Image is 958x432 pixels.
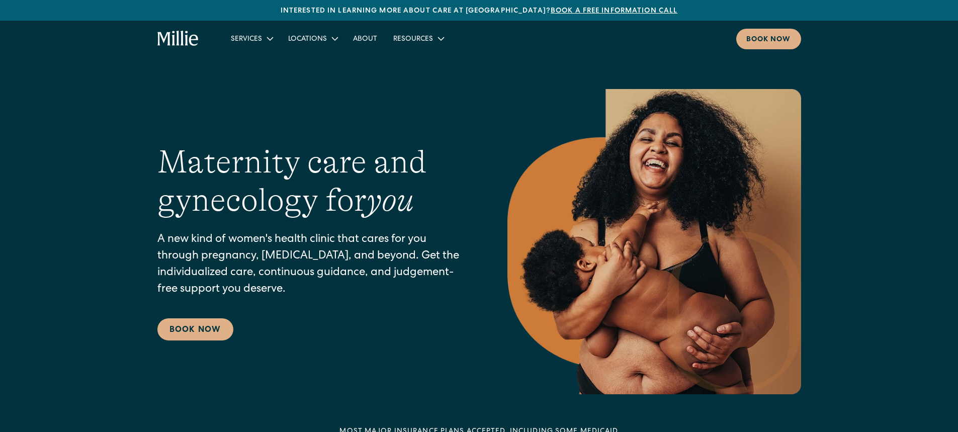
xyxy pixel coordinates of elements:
[231,34,262,45] div: Services
[507,89,801,394] img: Smiling mother with her baby in arms, celebrating body positivity and the nurturing bond of postp...
[157,232,467,298] p: A new kind of women's health clinic that cares for you through pregnancy, [MEDICAL_DATA], and bey...
[385,30,451,47] div: Resources
[345,30,385,47] a: About
[280,30,345,47] div: Locations
[288,34,327,45] div: Locations
[157,318,233,340] a: Book Now
[157,31,199,47] a: home
[551,8,677,15] a: Book a free information call
[223,30,280,47] div: Services
[157,143,467,220] h1: Maternity care and gynecology for
[746,35,791,45] div: Book now
[393,34,433,45] div: Resources
[367,182,414,218] em: you
[736,29,801,49] a: Book now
